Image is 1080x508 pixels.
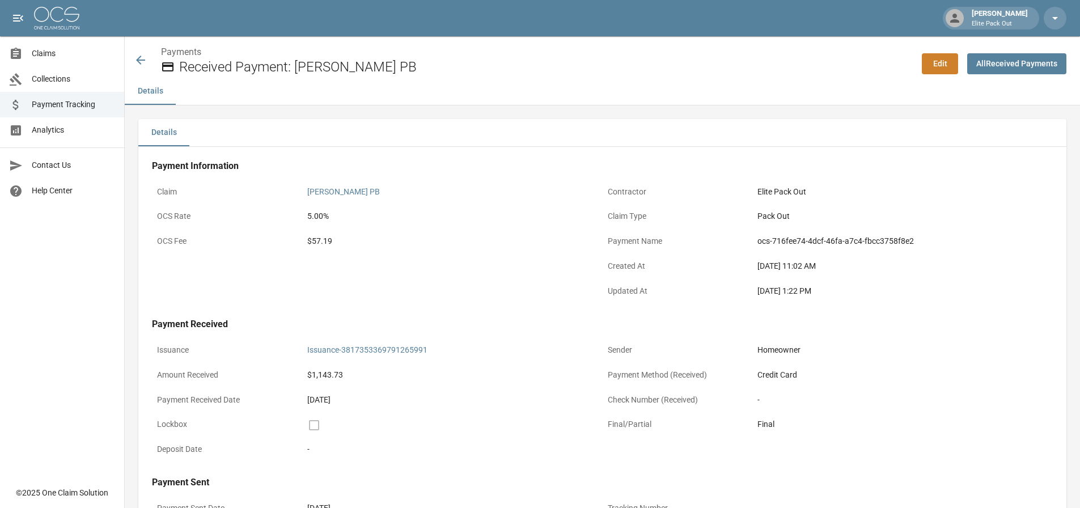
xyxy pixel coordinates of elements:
div: details tabs [138,119,1066,146]
span: Collections [32,73,115,85]
h4: Payment Sent [152,477,1053,488]
p: Updated At [603,280,753,302]
p: OCS Rate [152,205,302,227]
p: Elite Pack Out [972,19,1028,29]
span: Analytics [32,124,115,136]
nav: breadcrumb [161,45,913,59]
a: AllReceived Payments [967,53,1066,74]
a: Payments [161,46,201,57]
div: © 2025 One Claim Solution [16,487,108,498]
div: Credit Card [757,369,1048,381]
p: Issuance [152,339,302,361]
button: Details [125,78,176,105]
div: Final [757,418,1048,430]
p: Deposit Date [152,438,302,460]
p: OCS Fee [152,230,302,252]
p: Claim [152,181,302,203]
img: ocs-logo-white-transparent.png [34,7,79,29]
button: open drawer [7,7,29,29]
div: $1,143.73 [307,369,598,381]
h4: Payment Received [152,319,1053,330]
span: Claims [32,48,115,60]
div: 5.00% [307,210,598,222]
p: Lockbox [152,413,302,435]
div: $57.19 [307,235,598,247]
div: Homeowner [757,344,1048,356]
div: [PERSON_NAME] [967,8,1032,28]
span: Help Center [32,185,115,197]
a: [PERSON_NAME] PB [307,187,380,196]
a: Edit [922,53,958,74]
div: [DATE] [307,394,598,406]
div: [DATE] 1:22 PM [757,285,1048,297]
p: Payment Received Date [152,389,302,411]
div: ocs-716fee74-4dcf-46fa-a7c4-fbcc3758f8e2 [757,235,1048,247]
div: Elite Pack Out [757,186,1048,198]
button: Details [138,119,189,146]
div: - [307,443,598,455]
p: Payment Name [603,230,753,252]
div: [DATE] 11:02 AM [757,260,1048,272]
p: Final/Partial [603,413,753,435]
p: Check Number (Received) [603,389,753,411]
p: Amount Received [152,364,302,386]
span: Contact Us [32,159,115,171]
h2: Received Payment: [PERSON_NAME] PB [179,59,913,75]
a: Issuance-3817353369791265991 [307,345,427,354]
p: Created At [603,255,753,277]
span: Payment Tracking [32,99,115,111]
h4: Payment Information [152,160,1053,172]
div: Pack Out [757,210,1048,222]
p: Payment Method (Received) [603,364,753,386]
div: anchor tabs [125,78,1080,105]
p: Sender [603,339,753,361]
p: Contractor [603,181,753,203]
p: Claim Type [603,205,753,227]
div: - [757,394,1048,406]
